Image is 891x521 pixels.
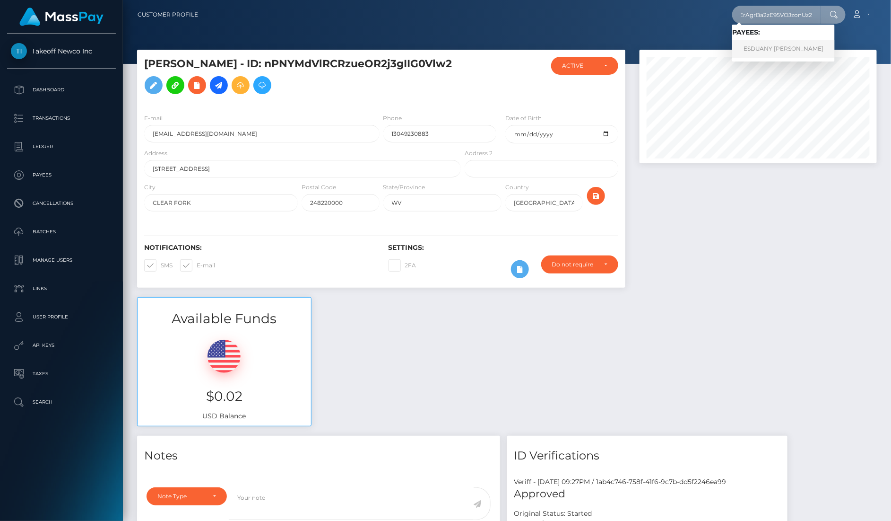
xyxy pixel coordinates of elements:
[180,259,215,272] label: E-mail
[210,76,228,94] a: Initiate Payout
[138,328,311,426] div: USD Balance
[7,277,116,300] a: Links
[19,8,104,26] img: MassPay Logo
[507,477,787,487] div: Veriff - [DATE] 09:27PM / 1ab4c746-758f-41f6-9c7b-dd5f2246ea99
[208,340,241,373] img: USD.png
[11,111,112,125] p: Transactions
[144,57,456,99] h5: [PERSON_NAME] - ID: nPNYMdVlRCRzueOR2j3gIIG0Vlw2
[7,135,116,159] a: Ledger
[389,259,416,272] label: 2FA
[11,310,112,324] p: User Profile
[514,448,780,464] h4: ID Verifications
[383,114,402,123] label: Phone
[11,282,112,296] p: Links
[389,244,619,252] h6: Settings:
[7,192,116,215] a: Cancellations
[541,256,619,274] button: Do not require
[144,259,173,272] label: SMS
[144,183,156,192] label: City
[7,248,116,272] a: Manage Users
[552,261,597,268] div: Do not require
[147,487,227,505] button: Note Type
[732,6,821,24] input: Search...
[145,387,304,406] h3: $0.02
[144,149,167,158] label: Address
[465,149,493,158] label: Address 2
[11,168,112,182] p: Payees
[11,225,112,239] p: Batches
[144,114,163,123] label: E-mail
[302,183,336,192] label: Postal Code
[7,305,116,329] a: User Profile
[11,338,112,353] p: API Keys
[11,140,112,154] p: Ledger
[505,183,529,192] label: Country
[514,509,592,518] h7: Original Status: Started
[562,62,597,70] div: ACTIVE
[7,362,116,386] a: Taxes
[505,114,542,123] label: Date of Birth
[551,57,618,75] button: ACTIVE
[7,78,116,102] a: Dashboard
[157,493,205,500] div: Note Type
[11,367,112,381] p: Taxes
[7,220,116,244] a: Batches
[383,183,425,192] label: State/Province
[11,253,112,267] p: Manage Users
[144,244,374,252] h6: Notifications:
[11,83,112,97] p: Dashboard
[732,40,835,58] a: ESDUANY [PERSON_NAME]
[11,395,112,409] p: Search
[514,487,780,502] h5: Approved
[732,28,835,36] h6: Payees:
[7,334,116,357] a: API Keys
[7,163,116,187] a: Payees
[11,196,112,211] p: Cancellations
[11,43,27,59] img: Takeoff Newco Inc
[7,390,116,414] a: Search
[138,309,311,328] h3: Available Funds
[144,448,493,464] h4: Notes
[7,106,116,130] a: Transactions
[7,47,116,55] span: Takeoff Newco Inc
[138,5,198,25] a: Customer Profile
